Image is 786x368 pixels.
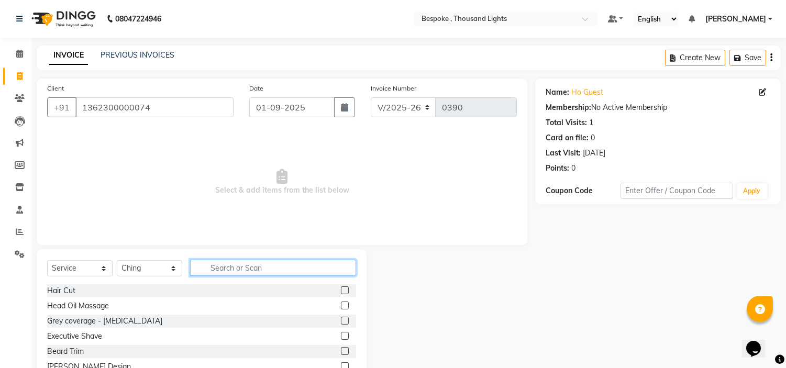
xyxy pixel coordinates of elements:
div: 0 [591,132,595,143]
span: Select & add items from the list below [47,130,517,235]
div: Head Oil Massage [47,300,109,311]
button: Save [729,50,766,66]
div: Name: [546,87,569,98]
a: Ho Guest [571,87,603,98]
div: Total Visits: [546,117,587,128]
label: Invoice Number [371,84,416,93]
div: Membership: [546,102,591,113]
div: Hair Cut [47,285,75,296]
label: Date [249,84,263,93]
div: Beard Trim [47,346,84,357]
label: Client [47,84,64,93]
div: [DATE] [583,148,605,159]
div: Card on file: [546,132,589,143]
div: Grey coverage - [MEDICAL_DATA] [47,316,162,327]
div: No Active Membership [546,102,770,113]
button: Apply [737,183,767,199]
div: Executive Shave [47,331,102,342]
a: PREVIOUS INVOICES [101,50,174,60]
button: +91 [47,97,76,117]
b: 08047224946 [115,4,161,34]
span: [PERSON_NAME] [705,14,766,25]
input: Search or Scan [190,260,356,276]
button: Create New [665,50,725,66]
a: INVOICE [49,46,88,65]
input: Search by Name/Mobile/Email/Code [75,97,234,117]
div: 1 [589,117,593,128]
img: logo [27,4,98,34]
div: 0 [571,163,575,174]
div: Points: [546,163,569,174]
div: Coupon Code [546,185,621,196]
input: Enter Offer / Coupon Code [621,183,733,199]
div: Last Visit: [546,148,581,159]
iframe: chat widget [742,326,776,358]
